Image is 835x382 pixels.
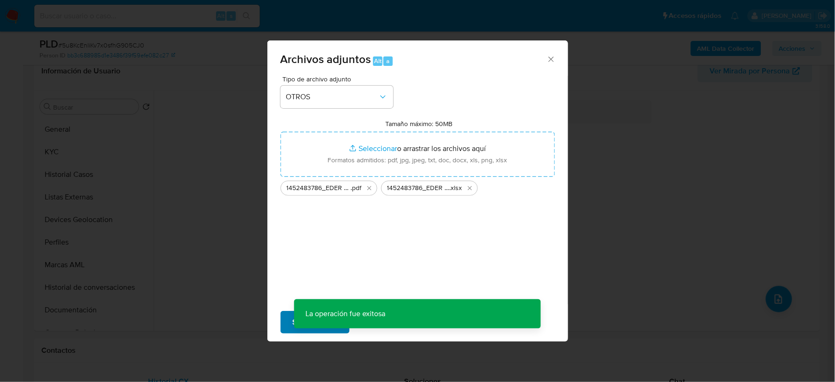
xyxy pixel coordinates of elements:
[281,311,350,334] button: Subir archivo
[546,55,555,63] button: Cerrar
[450,183,462,193] span: .xlsx
[293,312,337,333] span: Subir archivo
[281,86,393,108] button: OTROS
[387,183,450,193] span: 1452483786_EDER OLIVARES_AGO2025
[366,312,396,333] span: Cancelar
[351,183,362,193] span: .pdf
[281,177,555,196] ul: Archivos seleccionados
[283,76,396,82] span: Tipo de archivo adjunto
[374,56,382,65] span: Alt
[294,299,397,328] p: La operación fue exitosa
[387,56,390,65] span: a
[287,183,351,193] span: 1452483786_EDER OLIVARES_AGO2025
[364,183,375,194] button: Eliminar 1452483786_EDER OLIVARES_AGO2025.pdf
[464,183,476,194] button: Eliminar 1452483786_EDER OLIVARES_AGO2025.xlsx
[385,119,453,128] label: Tamaño máximo: 50MB
[281,51,371,67] span: Archivos adjuntos
[286,92,378,102] span: OTROS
